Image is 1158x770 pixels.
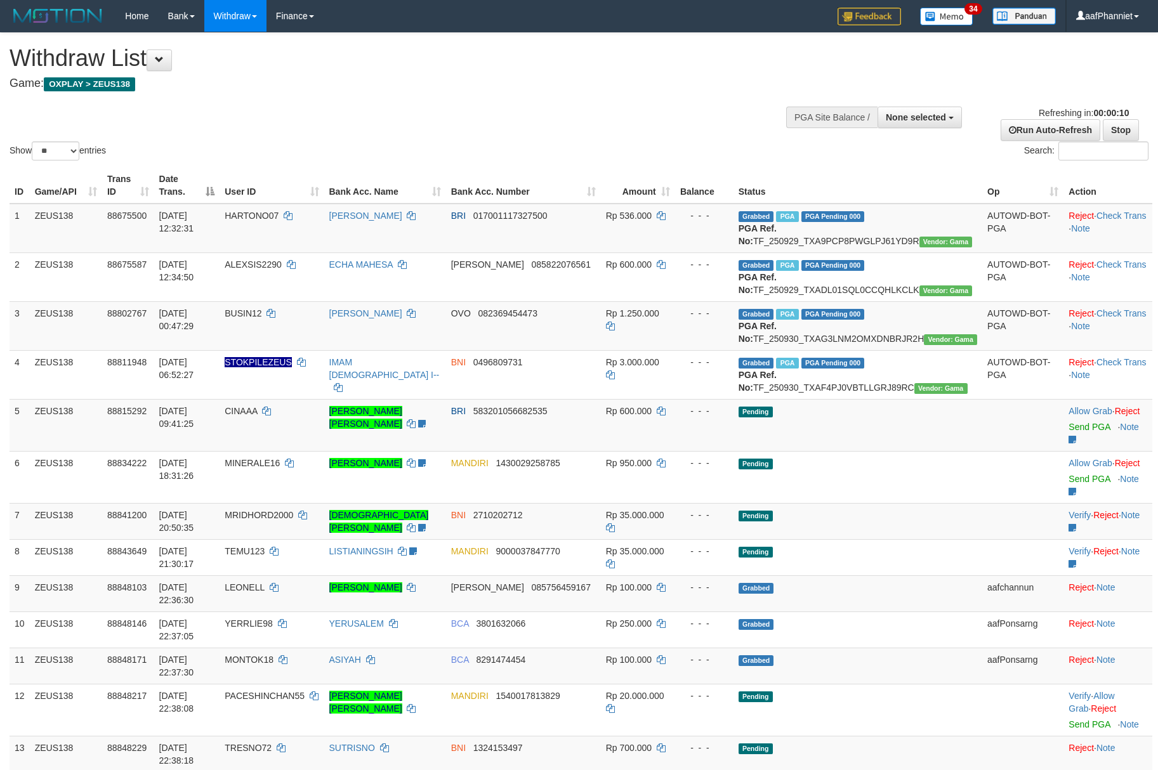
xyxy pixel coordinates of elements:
[739,619,774,630] span: Grabbed
[473,406,548,416] span: Copy 583201056682535 to clipboard
[329,691,402,714] a: [PERSON_NAME] [PERSON_NAME]
[1071,370,1090,380] a: Note
[606,406,652,416] span: Rp 600.000
[1069,357,1094,367] a: Reject
[680,741,728,754] div: - - -
[739,407,773,417] span: Pending
[1063,252,1152,301] td: · ·
[1063,451,1152,503] td: ·
[10,204,30,253] td: 1
[107,546,147,556] span: 88843649
[1096,211,1147,221] a: Check Trans
[473,357,523,367] span: Copy 0496809731 to clipboard
[776,309,798,320] span: Marked by aafsreyleap
[451,618,469,629] span: BCA
[606,546,664,556] span: Rp 35.000.000
[473,510,523,520] span: Copy 2710202712 to clipboard
[159,655,194,677] span: [DATE] 22:37:30
[606,582,652,592] span: Rp 100.000
[107,618,147,629] span: 88848146
[919,237,973,247] span: Vendor URL: https://trx31.1velocity.biz
[1069,406,1114,416] span: ·
[30,575,102,611] td: ZEUS138
[776,358,798,369] span: Marked by aafsreyleap
[1069,259,1094,270] a: Reject
[225,655,273,665] span: MONTOK18
[107,743,147,753] span: 88848229
[1120,719,1139,729] a: Note
[734,350,982,399] td: TF_250930_TXAF4PJ0VBTLLGRJ89RC
[225,582,265,592] span: LEONELL
[30,301,102,350] td: ZEUS138
[734,301,982,350] td: TF_250930_TXAG3LNM2OMXDNBRJR2H
[1115,406,1140,416] a: Reject
[451,211,466,221] span: BRI
[1069,474,1110,484] a: Send PGA
[451,546,489,556] span: MANDIRI
[225,259,282,270] span: ALEXSIS2290
[734,167,982,204] th: Status
[1120,474,1139,484] a: Note
[1069,458,1112,468] a: Allow Grab
[225,406,257,416] span: CINAAA
[329,406,402,429] a: [PERSON_NAME] [PERSON_NAME]
[10,399,30,451] td: 5
[30,167,102,204] th: Game/API: activate to sort column ascending
[10,252,30,301] td: 2
[739,321,777,344] b: PGA Ref. No:
[886,112,946,122] span: None selected
[1096,743,1115,753] a: Note
[30,539,102,575] td: ZEUS138
[606,259,652,270] span: Rp 600.000
[1069,458,1114,468] span: ·
[1063,350,1152,399] td: · ·
[30,611,102,648] td: ZEUS138
[982,252,1063,301] td: AUTOWD-BOT-PGA
[1069,691,1091,701] a: Verify
[10,451,30,503] td: 6
[1096,357,1147,367] a: Check Trans
[1096,259,1147,270] a: Check Trans
[451,510,466,520] span: BNI
[1069,655,1094,665] a: Reject
[10,350,30,399] td: 4
[1093,510,1119,520] a: Reject
[1063,539,1152,575] td: · ·
[1063,503,1152,539] td: · ·
[329,259,393,270] a: ECHA MAHESA
[739,260,774,271] span: Grabbed
[532,582,591,592] span: Copy 085756459167 to clipboard
[739,223,777,246] b: PGA Ref. No:
[982,648,1063,684] td: aafPonsarng
[1093,546,1119,556] a: Reject
[10,539,30,575] td: 8
[1069,422,1110,432] a: Send PGA
[1071,272,1090,282] a: Note
[680,258,728,271] div: - - -
[801,309,865,320] span: PGA Pending
[680,356,728,369] div: - - -
[1071,321,1090,331] a: Note
[739,583,774,594] span: Grabbed
[159,458,194,481] span: [DATE] 18:31:26
[10,503,30,539] td: 7
[680,307,728,320] div: - - -
[30,350,102,399] td: ZEUS138
[10,77,760,90] h4: Game:
[107,357,147,367] span: 88811948
[1069,618,1094,629] a: Reject
[446,167,601,204] th: Bank Acc. Number: activate to sort column ascending
[982,350,1063,399] td: AUTOWD-BOT-PGA
[680,617,728,630] div: - - -
[982,611,1063,648] td: aafPonsarng
[739,511,773,521] span: Pending
[606,510,664,520] span: Rp 35.000.000
[1096,308,1147,318] a: Check Trans
[225,357,292,367] span: Nama rekening ada tanda titik/strip, harap diedit
[10,575,30,611] td: 9
[30,684,102,736] td: ZEUS138
[838,8,901,25] img: Feedback.jpg
[1071,223,1090,233] a: Note
[329,211,402,221] a: [PERSON_NAME]
[1120,422,1139,432] a: Note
